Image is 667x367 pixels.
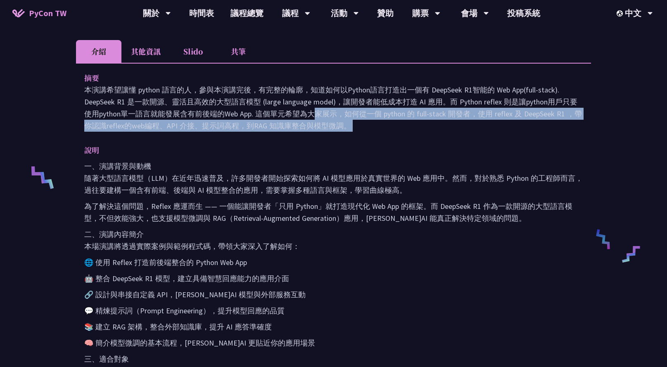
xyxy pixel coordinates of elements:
span: PyCon TW [29,7,66,19]
li: Slido [170,40,216,63]
p: 一、演講背景與動機 隨著大型語言模型（LLM）在近年迅速普及，許多開發者開始探索如何將 AI 模型應用於真實世界的 Web 應用中。然而，對於熟悉 Python 的工程師而言，過往要建構一個含有... [84,160,583,196]
p: 為了解決這個問題，Reflex 應運而生 —— 一個能讓開發者「只用 Python」就打造現代化 Web App 的框架。而 DeepSeek R1 作為一款開源的大型語言模型，不但效能強大，也... [84,200,583,224]
p: 本演講希望讓懂 python 語言的人，參與本演講完後，有完整的輪廓，知道如何以Python語言打造出一個有 DeepSeek R1智能的 Web App(full-stack). DeepSe... [84,84,583,132]
li: 共筆 [216,40,261,63]
p: 📚 建立 RAG 架構，整合外部知識庫，提升 AI 應答準確度 [84,321,583,333]
p: 🤖 整合 DeepSeek R1 模型，建立具備智慧回應能力的應用介面 [84,272,583,284]
img: Locale Icon [617,10,625,17]
p: 二、演講內容簡介 本場演講將透過實際案例與範例程式碼，帶領大家深入了解如何： [84,228,583,252]
p: 💬 精煉提示詞（Prompt Engineering），提升模型回應的品質 [84,305,583,317]
img: Home icon of PyCon TW 2025 [12,9,25,17]
li: 介紹 [76,40,121,63]
p: 🧠 簡介模型微調的基本流程，[PERSON_NAME]AI 更貼近你的應用場景 [84,337,583,349]
a: PyCon TW [4,3,75,24]
p: 說明 [84,144,566,156]
li: 其他資訊 [121,40,170,63]
p: 摘要 [84,72,566,84]
p: 🌐 使用 Reflex 打造前後端整合的 Python Web App [84,256,583,268]
p: 🔗 設計與串接自定義 API，[PERSON_NAME]AI 模型與外部服務互動 [84,289,583,301]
